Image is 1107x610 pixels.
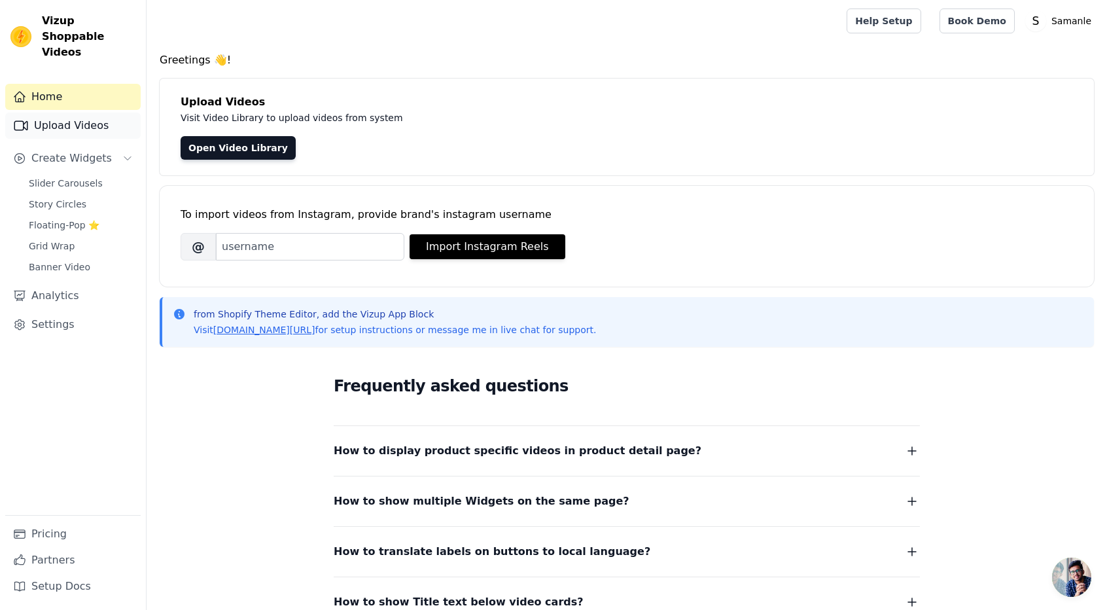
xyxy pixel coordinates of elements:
a: [DOMAIN_NAME][URL] [213,325,315,335]
h4: Upload Videos [181,94,1073,110]
button: Import Instagram Reels [410,234,565,259]
a: Pricing [5,521,141,547]
a: Open chat [1052,558,1091,597]
span: How to translate labels on buttons to local language? [334,543,650,561]
a: Partners [5,547,141,573]
h2: Frequently asked questions [334,373,920,399]
span: Grid Wrap [29,240,75,253]
input: username [216,233,404,260]
p: Samanle [1046,9,1097,33]
a: Settings [5,312,141,338]
img: Vizup [10,26,31,47]
p: from Shopify Theme Editor, add the Vizup App Block [194,308,596,321]
span: How to display product specific videos in product detail page? [334,442,701,460]
a: Banner Video [21,258,141,276]
button: How to show multiple Widgets on the same page? [334,492,920,511]
a: Analytics [5,283,141,309]
span: How to show multiple Widgets on the same page? [334,492,629,511]
span: Floating-Pop ⭐ [29,219,99,232]
div: To import videos from Instagram, provide brand's instagram username [181,207,1073,223]
button: How to translate labels on buttons to local language? [334,543,920,561]
span: Vizup Shoppable Videos [42,13,135,60]
a: Floating-Pop ⭐ [21,216,141,234]
span: Banner Video [29,260,90,274]
span: Create Widgets [31,151,112,166]
span: @ [181,233,216,260]
a: Home [5,84,141,110]
p: Visit Video Library to upload videos from system [181,110,767,126]
a: Book Demo [940,9,1015,33]
button: How to display product specific videos in product detail page? [334,442,920,460]
button: S Samanle [1025,9,1097,33]
a: Help Setup [847,9,921,33]
a: Open Video Library [181,136,296,160]
a: Setup Docs [5,573,141,600]
span: Story Circles [29,198,86,211]
a: Grid Wrap [21,237,141,255]
button: Create Widgets [5,145,141,171]
p: Visit for setup instructions or message me in live chat for support. [194,323,596,336]
a: Slider Carousels [21,174,141,192]
text: S [1032,14,1039,27]
span: Slider Carousels [29,177,103,190]
h4: Greetings 👋! [160,52,1094,68]
a: Story Circles [21,195,141,213]
a: Upload Videos [5,113,141,139]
